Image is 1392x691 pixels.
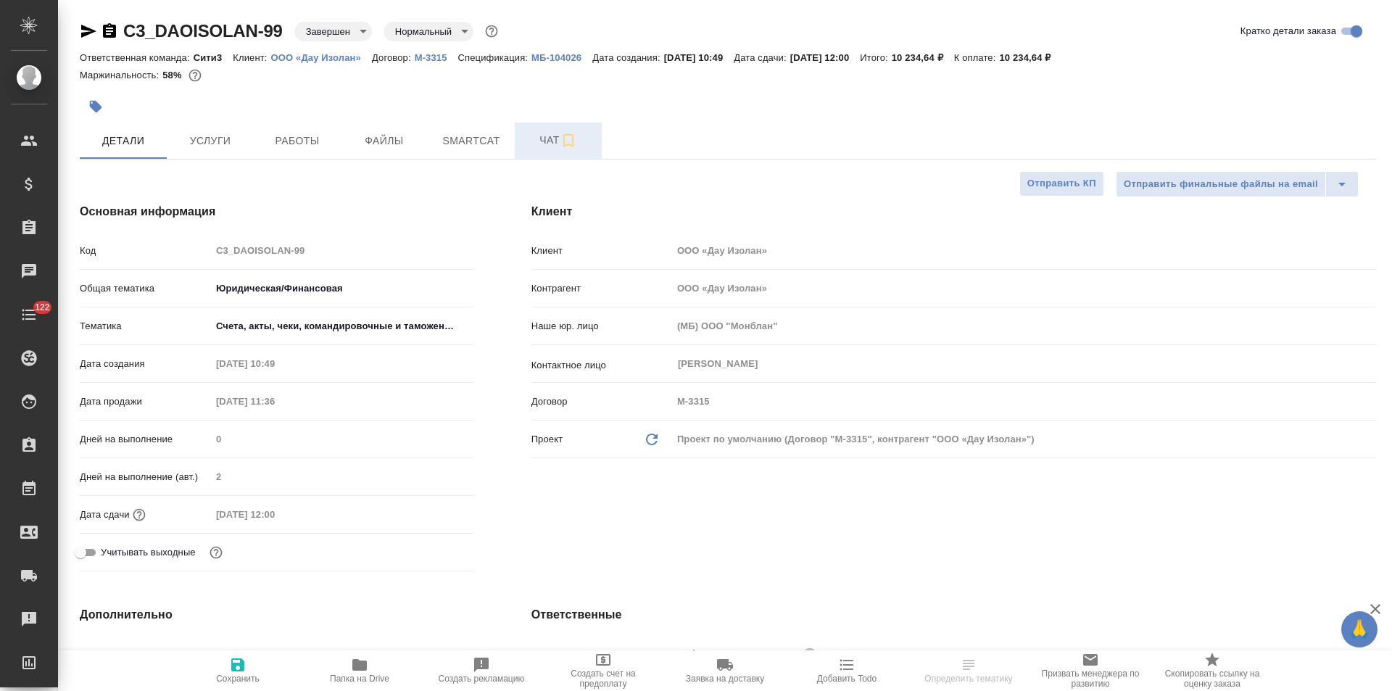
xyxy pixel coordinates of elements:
[130,505,149,524] button: Если добавить услуги и заполнить их объемом, то дата рассчитается автоматически
[420,650,542,691] button: Создать рекламацию
[786,650,908,691] button: Добавить Todo
[186,66,204,85] button: 3554.90 RUB;
[892,52,954,63] p: 10 234,64 ₽
[211,353,338,374] input: Пустое поле
[391,25,456,38] button: Нормальный
[271,52,372,63] p: ООО «Дау Изолан»
[233,52,270,63] p: Клиент:
[101,545,196,560] span: Учитывать выходные
[372,52,415,63] p: Договор:
[211,240,473,261] input: Пустое поле
[80,394,211,409] p: Дата продажи
[908,650,1029,691] button: Определить тематику
[80,244,211,258] p: Код
[531,281,672,296] p: Контрагент
[439,674,525,684] span: Создать рекламацию
[80,647,211,661] p: Путь на drive
[162,70,185,80] p: 58%
[299,650,420,691] button: Папка на Drive
[664,52,734,63] p: [DATE] 10:49
[734,52,790,63] p: Дата сдачи:
[672,427,1376,452] div: Проект по умолчанию (Договор "М-3315", контрагент "ООО «Дау Изолан»")
[80,508,130,522] p: Дата сдачи
[80,70,162,80] p: Маржинальность:
[26,300,59,315] span: 122
[672,315,1376,336] input: Пустое поле
[415,52,458,63] p: М-3315
[531,51,592,63] a: МБ-104026
[1019,171,1104,196] button: Отправить КП
[262,132,332,150] span: Работы
[349,132,419,150] span: Файлы
[211,391,338,412] input: Пустое поле
[415,51,458,63] a: М-3315
[860,52,891,63] p: Итого:
[1038,669,1143,689] span: Призвать менеджера по развитию
[207,543,225,562] button: Выбери, если сб и вс нужно считать рабочими днями для выполнения заказа.
[531,649,672,663] p: Клиентские менеджеры
[436,132,506,150] span: Smartcat
[194,52,233,63] p: Сити3
[924,674,1012,684] span: Определить тематику
[4,297,54,333] a: 122
[80,470,211,484] p: Дней на выполнение (авт.)
[686,674,764,684] span: Заявка на доставку
[80,432,211,447] p: Дней на выполнение
[211,276,473,301] div: Юридическая/Финансовая
[1029,650,1151,691] button: Призвать менеджера по развитию
[664,650,786,691] button: Заявка на доставку
[330,674,389,684] span: Папка на Drive
[999,52,1061,63] p: 10 234,64 ₽
[80,91,112,123] button: Добавить тэг
[531,606,1376,624] h4: Ответственные
[175,132,245,150] span: Услуги
[542,650,664,691] button: Создать счет на предоплату
[211,314,473,339] div: Счета, акты, чеки, командировочные и таможенные документы
[1124,176,1318,193] span: Отправить финальные файлы на email
[676,637,711,672] button: Добавить менеджера
[560,132,577,149] svg: Подписаться
[88,132,158,150] span: Детали
[1341,611,1377,647] button: 🙏
[1116,171,1359,197] div: split button
[458,52,531,63] p: Спецификация:
[80,52,194,63] p: Ответственная команда:
[531,432,563,447] p: Проект
[531,244,672,258] p: Клиент
[211,429,473,450] input: Пустое поле
[80,606,473,624] h4: Дополнительно
[1160,669,1264,689] span: Скопировать ссылку на оценку заказа
[1027,175,1096,192] span: Отправить КП
[790,52,861,63] p: [DATE] 12:00
[717,647,806,662] span: [PERSON_NAME]
[211,643,473,664] input: Пустое поле
[101,22,118,40] button: Скопировать ссылку
[1116,171,1326,197] button: Отправить финальные файлы на email
[123,21,283,41] a: C3_DAOISOLAN-99
[216,674,260,684] span: Сохранить
[531,319,672,334] p: Наше юр. лицо
[1151,650,1273,691] button: Скопировать ссылку на оценку заказа
[531,203,1376,220] h4: Клиент
[672,240,1376,261] input: Пустое поле
[294,22,372,41] div: Завершен
[551,669,655,689] span: Создать счет на предоплату
[80,203,473,220] h4: Основная информация
[384,22,473,41] div: Завершен
[672,391,1376,412] input: Пустое поле
[80,281,211,296] p: Общая тематика
[717,645,821,663] div: [PERSON_NAME]
[80,357,211,371] p: Дата создания
[271,51,372,63] a: ООО «Дау Изолан»
[672,278,1376,299] input: Пустое поле
[1240,24,1336,38] span: Кратко детали заказа
[817,674,877,684] span: Добавить Todo
[592,52,663,63] p: Дата создания:
[482,22,501,41] button: Доп статусы указывают на важность/срочность заказа
[211,504,338,525] input: Пустое поле
[211,466,473,487] input: Пустое поле
[1347,614,1372,645] span: 🙏
[531,394,672,409] p: Договор
[954,52,1000,63] p: К оплате:
[531,52,592,63] p: МБ-104026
